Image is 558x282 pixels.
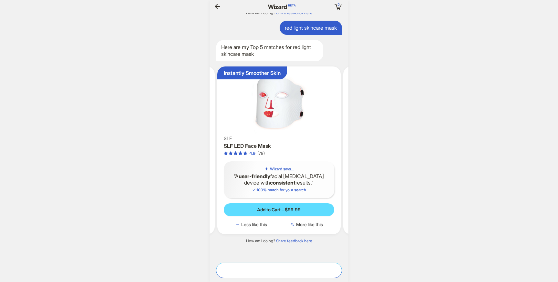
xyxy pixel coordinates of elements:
[241,222,267,227] span: Less like this
[238,151,243,156] span: star
[346,69,464,176] img: LightMAX Supercharged LED Mask 2.0
[249,151,255,156] div: 4.9
[337,2,340,7] span: 2
[210,238,348,244] div: How am I doing?
[296,222,323,227] span: More like this
[252,187,306,192] span: 100 % match for your search
[270,166,294,172] h5: Wizard says...
[243,151,247,156] span: star
[224,136,232,141] span: SLF
[229,173,329,186] q: A facial [MEDICAL_DATA] device with results.
[224,143,335,149] h3: SLF LED Face Mask
[224,221,279,228] button: Less like this
[257,151,265,156] div: (79)
[216,40,323,61] div: Here are my Top 5 matches for red light skincare mask
[224,70,281,76] div: Instantly Smoother Skin
[210,10,348,15] div: How am I doing?
[270,179,295,186] b: consistent
[276,238,312,243] a: Share feedback here
[280,21,342,35] div: red light skincare mask
[257,207,301,213] span: Add to Cart – $99.99
[233,151,238,156] span: star
[224,203,335,216] button: Add to Cart – $99.99
[220,69,338,134] img: SLF LED Face Mask
[279,221,334,228] button: More like this
[224,151,255,156] div: 4.9 out of 5 stars
[229,151,233,156] span: star
[239,173,270,179] b: user-friendly
[217,66,341,234] div: Instantly Smoother SkinSLF LED Face MaskSLFSLF LED Face Mask4.9 out of 5 stars(79)Wizard says...A...
[224,151,228,156] span: star
[276,10,312,15] a: Share feedback here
